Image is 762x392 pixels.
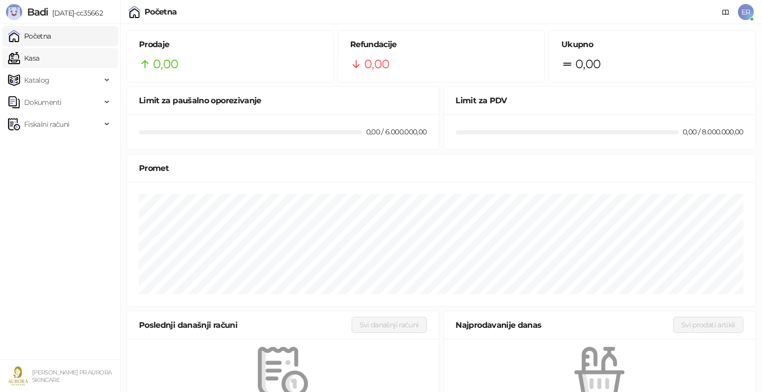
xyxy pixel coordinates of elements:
[144,8,177,16] div: Početna
[153,55,178,74] span: 0,00
[350,39,532,51] h5: Refundacije
[456,319,674,331] div: Najprodavanije danas
[27,6,48,18] span: Badi
[32,369,111,383] small: [PERSON_NAME] PR AURORA SKINCARE
[561,39,743,51] h5: Ukupno
[8,366,28,386] img: 64x64-companyLogo-49a89dee-dabe-4d7e-87b5-030737ade40e.jpeg
[738,4,754,20] span: ER
[364,55,389,74] span: 0,00
[8,48,39,68] a: Kasa
[139,94,427,107] div: Limit za paušalno oporezivanje
[456,94,744,107] div: Limit za PDV
[24,114,69,134] span: Fiskalni računi
[364,126,429,137] div: 0,00 / 6.000.000,00
[139,319,352,331] div: Poslednji današnji računi
[139,39,321,51] h5: Prodaje
[673,317,743,333] button: Svi prodati artikli
[575,55,600,74] span: 0,00
[48,9,103,18] span: [DATE]-cc35662
[6,4,22,20] img: Logo
[681,126,745,137] div: 0,00 / 8.000.000,00
[24,70,50,90] span: Katalog
[24,92,61,112] span: Dokumenti
[139,162,743,174] div: Promet
[352,317,427,333] button: Svi današnji računi
[718,4,734,20] a: Dokumentacija
[8,26,51,46] a: Početna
